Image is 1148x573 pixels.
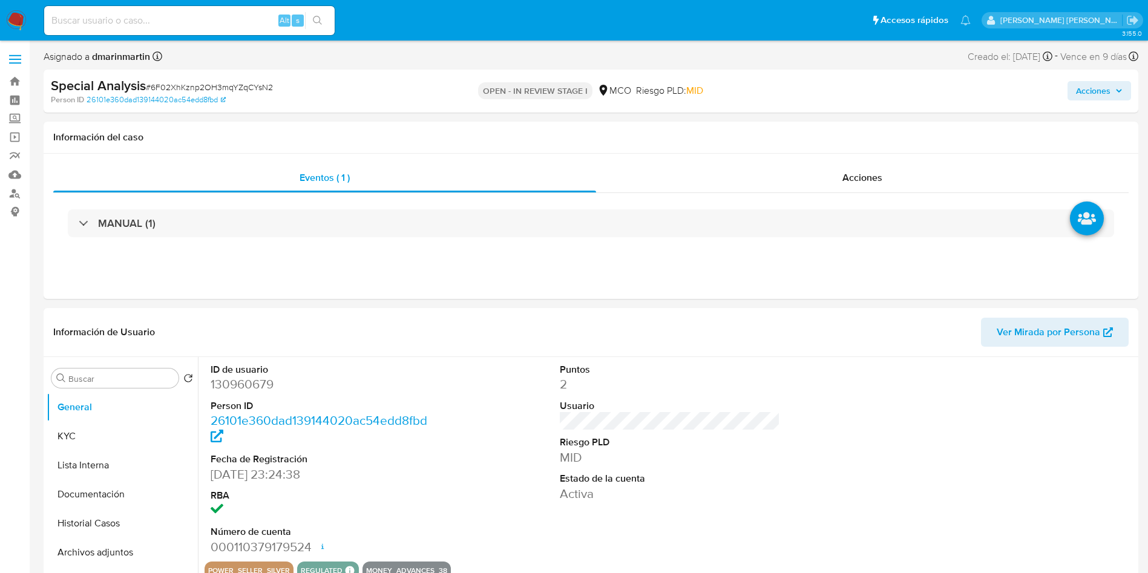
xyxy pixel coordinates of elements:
[560,436,781,449] dt: Riesgo PLD
[211,399,431,413] dt: Person ID
[1126,14,1139,27] a: Salir
[47,451,198,480] button: Lista Interna
[960,15,971,25] a: Notificaciones
[478,82,592,99] p: OPEN - IN REVIEW STAGE I
[296,15,300,26] span: s
[47,509,198,538] button: Historial Casos
[51,94,84,105] b: Person ID
[211,489,431,502] dt: RBA
[1068,81,1131,100] button: Acciones
[47,422,198,451] button: KYC
[366,568,447,573] button: money_advances_38
[560,363,781,376] dt: Puntos
[211,525,431,539] dt: Número de cuenta
[183,373,193,387] button: Volver al orden por defecto
[842,171,882,185] span: Acciones
[636,84,703,97] span: Riesgo PLD:
[146,81,273,93] span: # 6F02XhKznp2OH3mqYZqCYsN2
[68,209,1114,237] div: MANUAL (1)
[1000,15,1123,26] p: david.marinmartinez@mercadolibre.com.co
[560,485,781,502] dd: Activa
[87,94,226,105] a: 26101e360dad139144020ac54edd8fbd
[300,171,350,185] span: Eventos ( 1 )
[981,318,1129,347] button: Ver Mirada por Persona
[44,13,335,28] input: Buscar usuario o caso...
[211,411,427,446] a: 26101e360dad139144020ac54edd8fbd
[301,568,343,573] button: regulated
[968,48,1052,65] div: Creado el: [DATE]
[51,76,146,95] b: Special Analysis
[280,15,289,26] span: Alt
[44,50,150,64] span: Asignado a
[98,217,156,230] h3: MANUAL (1)
[1055,48,1058,65] span: -
[560,472,781,485] dt: Estado de la cuenta
[47,480,198,509] button: Documentación
[686,83,703,97] span: MID
[53,131,1129,143] h1: Información del caso
[211,453,431,466] dt: Fecha de Registración
[211,376,431,393] dd: 130960679
[1076,81,1110,100] span: Acciones
[90,50,150,64] b: dmarinmartin
[1060,50,1127,64] span: Vence en 9 días
[56,373,66,383] button: Buscar
[211,466,431,483] dd: [DATE] 23:24:38
[211,363,431,376] dt: ID de usuario
[997,318,1100,347] span: Ver Mirada por Persona
[881,14,948,27] span: Accesos rápidos
[560,376,781,393] dd: 2
[68,373,174,384] input: Buscar
[47,538,198,567] button: Archivos adjuntos
[47,393,198,422] button: General
[305,12,330,29] button: search-icon
[211,539,431,555] dd: 000110379179524
[53,326,155,338] h1: Información de Usuario
[560,399,781,413] dt: Usuario
[560,449,781,466] dd: MID
[597,84,631,97] div: MCO
[208,568,290,573] button: power_seller_silver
